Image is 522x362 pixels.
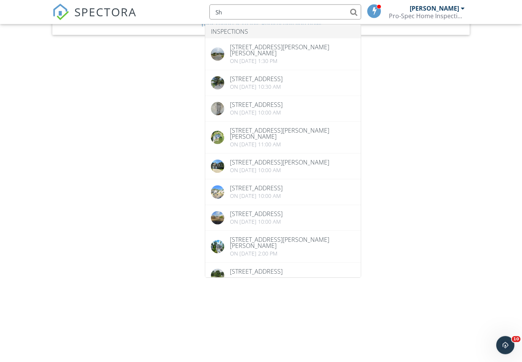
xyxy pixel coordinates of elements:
[211,102,224,115] img: 9420479%2Fcover_photos%2FTnlQpPHgwqiuBBM94z1d%2Foriginal.jpeg
[211,47,224,61] img: streetview
[209,5,361,20] input: Search everything...
[230,268,283,274] div: [STREET_ADDRESS]
[230,211,283,217] div: [STREET_ADDRESS]
[211,240,224,253] img: 9117489%2Fcover_photos%2F8Gac9LZobDD0mBU3fYtj%2Foriginal.jpeg
[201,20,321,29] a: Your report is ready. Redirecting you now!
[230,167,329,173] div: On [DATE] 10:00 am
[496,336,514,354] iframe: Intercom live chat
[389,12,465,20] div: Pro-Spec Home Inspection Services
[230,219,283,225] div: On [DATE] 10:00 am
[205,205,361,230] a: [STREET_ADDRESS] On [DATE] 10:00 am
[74,4,137,20] span: SPECTORA
[205,96,361,121] a: [STREET_ADDRESS] On [DATE] 10:00 am
[52,10,137,26] a: SPECTORA
[211,211,224,224] img: streetview
[230,276,283,282] div: On [DATE] 1:30 pm
[230,127,355,139] div: [STREET_ADDRESS][PERSON_NAME][PERSON_NAME]
[205,38,361,70] a: [STREET_ADDRESS][PERSON_NAME][PERSON_NAME] On [DATE] 1:30 pm
[205,263,361,288] a: [STREET_ADDRESS] On [DATE] 1:30 pm
[211,269,224,282] img: streetview
[230,102,283,108] div: [STREET_ADDRESS]
[230,110,283,116] div: On [DATE] 10:00 am
[211,76,224,89] img: streetview
[205,122,361,153] a: [STREET_ADDRESS][PERSON_NAME][PERSON_NAME] On [DATE] 11:00 am
[230,193,283,199] div: On [DATE] 10:00 am
[230,84,283,90] div: On [DATE] 10:30 am
[230,76,283,82] div: [STREET_ADDRESS]
[230,44,355,56] div: [STREET_ADDRESS][PERSON_NAME][PERSON_NAME]
[211,131,224,144] img: 9413478%2Fcover_photos%2FfpDnZlgoUxLC9sy960lA%2Foriginal.jpg
[230,185,283,191] div: [STREET_ADDRESS]
[230,251,355,257] div: On [DATE] 2:00 pm
[230,141,355,147] div: On [DATE] 11:00 am
[205,231,361,262] a: [STREET_ADDRESS][PERSON_NAME][PERSON_NAME] On [DATE] 2:00 pm
[230,159,329,165] div: [STREET_ADDRESS][PERSON_NAME]
[211,160,224,173] img: 9291313%2Fcover_photos%2FntkO5fPaZNqZpcdOJMi0%2Foriginal.jpg
[230,237,355,249] div: [STREET_ADDRESS][PERSON_NAME][PERSON_NAME]
[205,154,361,179] a: [STREET_ADDRESS][PERSON_NAME] On [DATE] 10:00 am
[205,179,361,205] a: [STREET_ADDRESS] On [DATE] 10:00 am
[205,70,361,96] a: [STREET_ADDRESS] On [DATE] 10:30 am
[52,4,69,20] img: The Best Home Inspection Software - Spectora
[211,185,224,199] img: streetview
[205,25,361,38] li: Inspections
[410,5,459,12] div: [PERSON_NAME]
[230,58,355,64] div: On [DATE] 1:30 pm
[512,336,520,342] span: 10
